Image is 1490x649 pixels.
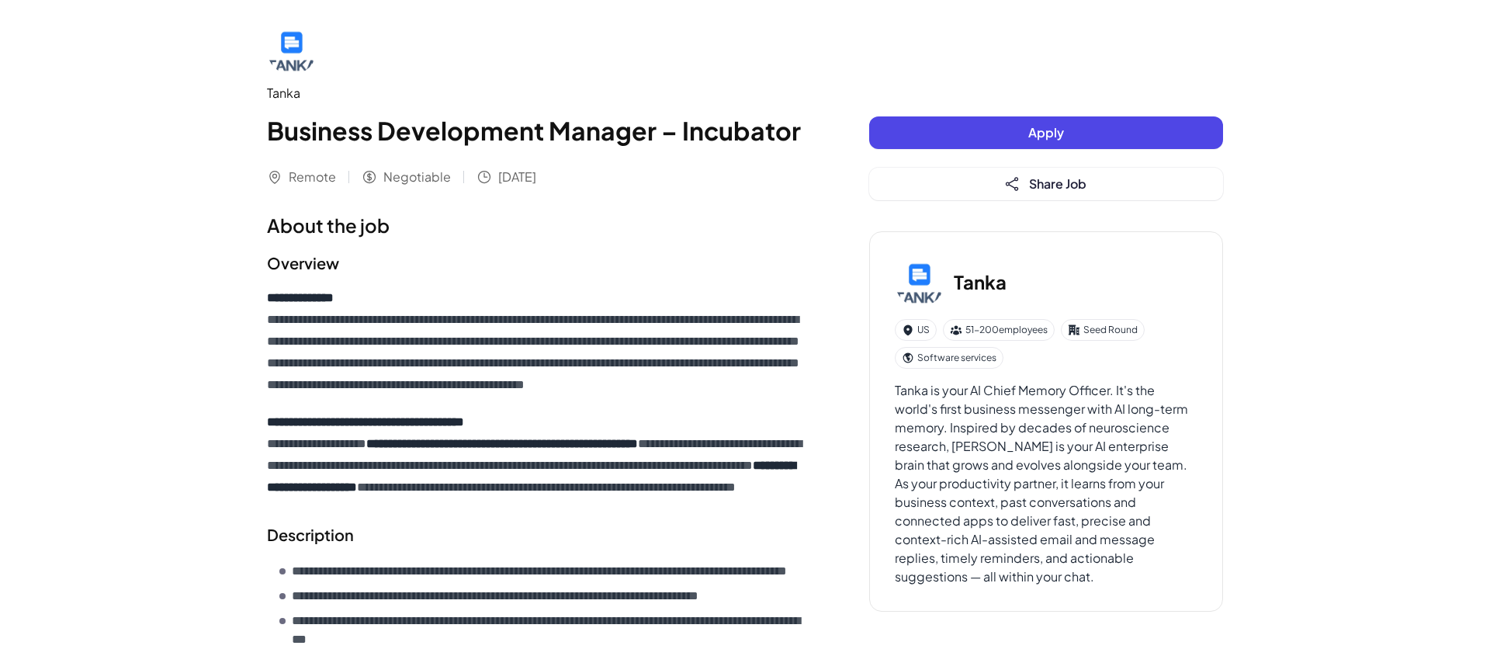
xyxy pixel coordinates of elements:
[869,116,1223,149] button: Apply
[267,211,807,239] h1: About the job
[267,523,807,547] h2: Description
[869,168,1223,200] button: Share Job
[498,168,536,186] span: [DATE]
[289,168,336,186] span: Remote
[895,257,944,307] img: Ta
[267,25,317,75] img: Ta
[383,168,451,186] span: Negotiable
[1061,319,1145,341] div: Seed Round
[267,112,807,149] h1: Business Development Manager – Incubator
[895,319,937,341] div: US
[1029,175,1086,192] span: Share Job
[954,268,1007,296] h3: Tanka
[1028,124,1064,141] span: Apply
[267,252,807,275] h2: Overview
[895,381,1197,586] div: Tanka is your AI Chief Memory Officer. It's the world's first business messenger with AI long-ter...
[895,347,1003,369] div: Software services
[267,84,807,102] div: Tanka
[943,319,1055,341] div: 51-200 employees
